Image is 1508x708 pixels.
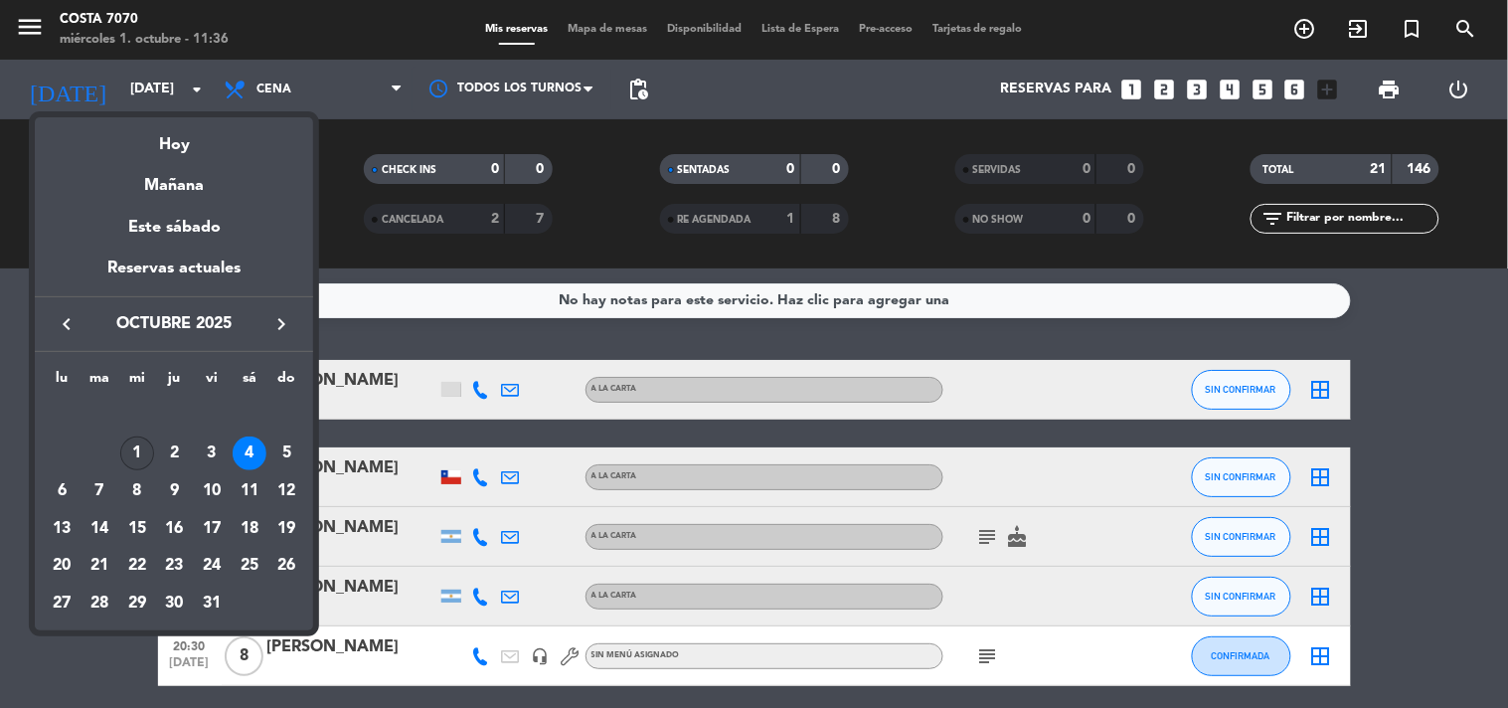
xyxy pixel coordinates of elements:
[43,585,81,622] td: 27 de octubre de 2025
[193,547,231,585] td: 24 de octubre de 2025
[156,472,194,510] td: 9 de octubre de 2025
[195,474,229,508] div: 10
[231,547,268,585] td: 25 de octubre de 2025
[81,510,118,548] td: 14 de octubre de 2025
[118,472,156,510] td: 8 de octubre de 2025
[118,585,156,622] td: 29 de octubre de 2025
[43,367,81,398] th: lunes
[156,547,194,585] td: 23 de octubre de 2025
[193,510,231,548] td: 17 de octubre de 2025
[231,472,268,510] td: 11 de octubre de 2025
[195,512,229,546] div: 17
[156,585,194,622] td: 30 de octubre de 2025
[231,435,268,472] td: 4 de octubre de 2025
[35,158,313,199] div: Mañana
[83,587,116,620] div: 28
[263,311,299,337] button: keyboard_arrow_right
[195,549,229,583] div: 24
[231,510,268,548] td: 18 de octubre de 2025
[81,585,118,622] td: 28 de octubre de 2025
[43,472,81,510] td: 6 de octubre de 2025
[156,510,194,548] td: 16 de octubre de 2025
[193,435,231,472] td: 3 de octubre de 2025
[45,474,79,508] div: 6
[268,367,306,398] th: domingo
[81,547,118,585] td: 21 de octubre de 2025
[157,587,191,620] div: 30
[118,510,156,548] td: 15 de octubre de 2025
[120,437,154,470] div: 1
[268,435,306,472] td: 5 de octubre de 2025
[43,398,305,436] td: OCT.
[157,437,191,470] div: 2
[35,256,313,296] div: Reservas actuales
[270,549,304,583] div: 26
[195,437,229,470] div: 3
[270,474,304,508] div: 12
[231,367,268,398] th: sábado
[193,367,231,398] th: viernes
[195,587,229,620] div: 31
[35,117,313,158] div: Hoy
[120,549,154,583] div: 22
[157,549,191,583] div: 23
[43,510,81,548] td: 13 de octubre de 2025
[45,512,79,546] div: 13
[156,435,194,472] td: 2 de octubre de 2025
[233,549,266,583] div: 25
[118,435,156,472] td: 1 de octubre de 2025
[269,312,293,336] i: keyboard_arrow_right
[118,547,156,585] td: 22 de octubre de 2025
[193,585,231,622] td: 31 de octubre de 2025
[193,472,231,510] td: 10 de octubre de 2025
[84,311,263,337] span: octubre 2025
[120,474,154,508] div: 8
[268,472,306,510] td: 12 de octubre de 2025
[83,512,116,546] div: 14
[120,587,154,620] div: 29
[83,549,116,583] div: 21
[157,512,191,546] div: 16
[45,549,79,583] div: 20
[233,474,266,508] div: 11
[233,512,266,546] div: 18
[270,512,304,546] div: 19
[55,312,79,336] i: keyboard_arrow_left
[118,367,156,398] th: miércoles
[157,474,191,508] div: 9
[270,437,304,470] div: 5
[156,367,194,398] th: jueves
[43,547,81,585] td: 20 de octubre de 2025
[81,367,118,398] th: martes
[83,474,116,508] div: 7
[49,311,84,337] button: keyboard_arrow_left
[45,587,79,620] div: 27
[120,512,154,546] div: 15
[268,547,306,585] td: 26 de octubre de 2025
[233,437,266,470] div: 4
[268,510,306,548] td: 19 de octubre de 2025
[81,472,118,510] td: 7 de octubre de 2025
[35,200,313,256] div: Este sábado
